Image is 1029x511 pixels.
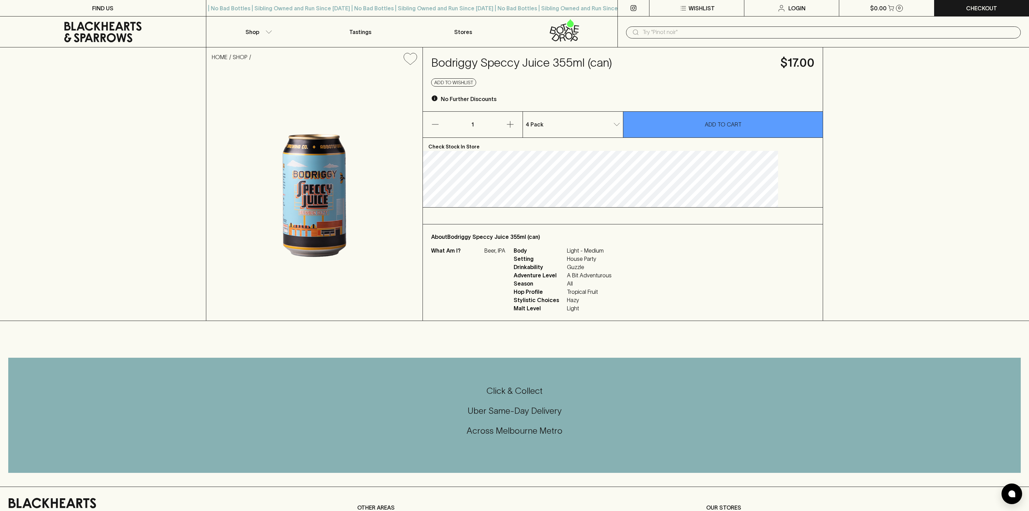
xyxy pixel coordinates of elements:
[523,118,623,131] div: 4 Pack
[514,255,565,263] span: Setting
[423,138,823,151] p: Check Stock In Store
[454,28,472,36] p: Stores
[689,4,715,12] p: Wishlist
[567,296,612,304] span: Hazy
[567,279,612,288] span: All
[514,296,565,304] span: Stylistic Choices
[966,4,997,12] p: Checkout
[212,54,228,60] a: HOME
[514,263,565,271] span: Drinkability
[309,16,412,47] a: Tastings
[514,279,565,288] span: Season
[1008,490,1015,497] img: bubble-icon
[412,16,515,47] a: Stores
[431,246,483,255] p: What Am I?
[514,304,565,312] span: Malt Level
[567,246,612,255] span: Light - Medium
[233,54,248,60] a: SHOP
[431,56,772,70] h4: Bodriggy Speccy Juice 355ml (can)
[780,56,814,70] h4: $17.00
[567,255,612,263] span: House Party
[526,120,544,129] p: 4 Pack
[567,263,612,271] span: Guzzle
[431,78,476,87] button: Add to wishlist
[8,425,1021,436] h5: Across Melbourne Metro
[441,95,496,103] p: No Further Discounts
[484,246,505,255] p: Beer, IPA
[898,6,901,10] p: 0
[245,28,259,36] p: Shop
[8,358,1021,473] div: Call to action block
[8,405,1021,416] h5: Uber Same-Day Delivery
[464,112,481,137] p: 1
[349,28,371,36] p: Tastings
[401,50,420,68] button: Add to wishlist
[514,246,565,255] span: Body
[567,288,612,296] span: Tropical Fruit
[870,4,887,12] p: $0.00
[623,112,823,137] button: ADD TO CART
[206,16,309,47] button: Shop
[8,385,1021,397] h5: Click & Collect
[705,120,742,129] p: ADD TO CART
[431,233,814,241] p: About Bodriggy Speccy Juice 355ml (can)
[567,304,612,312] span: Light
[92,4,113,12] p: FIND US
[206,70,423,321] img: 39081.png
[514,288,565,296] span: Hop Profile
[567,271,612,279] span: A Bit Adventurous
[643,27,1015,38] input: Try "Pinot noir"
[514,271,565,279] span: Adventure Level
[788,4,806,12] p: Login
